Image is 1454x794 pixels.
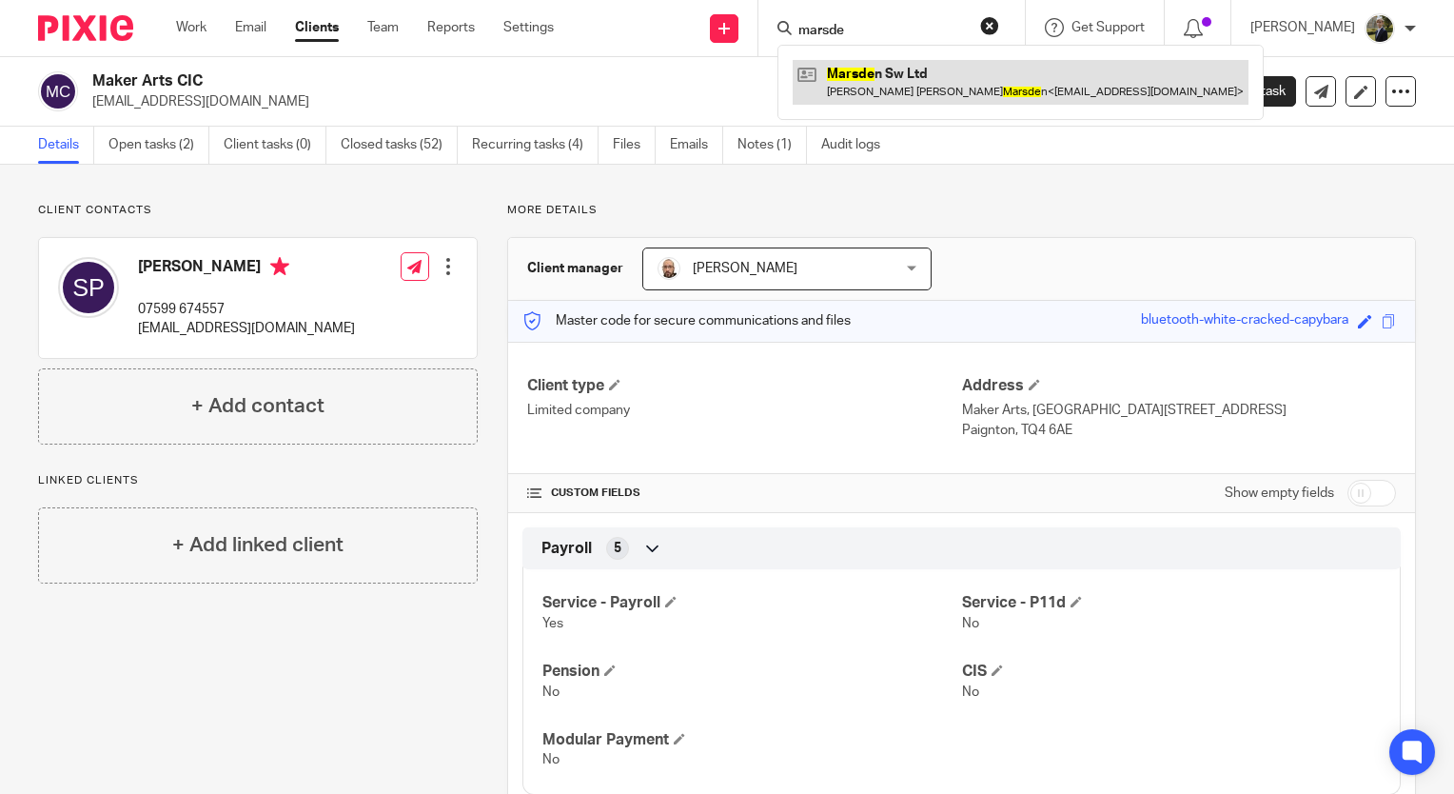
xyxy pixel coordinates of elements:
[527,259,623,278] h3: Client manager
[962,685,979,699] span: No
[962,421,1396,440] p: Paignton, TQ4 6AE
[138,300,355,319] p: 07599 674557
[92,71,944,91] h2: Maker Arts CIC
[367,18,399,37] a: Team
[542,730,961,750] h4: Modular Payment
[507,203,1416,218] p: More details
[962,376,1396,396] h4: Address
[527,486,961,501] h4: CUSTOM FIELDS
[176,18,206,37] a: Work
[58,257,119,318] img: svg%3E
[980,16,999,35] button: Clear
[542,753,560,766] span: No
[527,401,961,420] p: Limited company
[962,617,979,630] span: No
[670,127,723,164] a: Emails
[613,127,656,164] a: Files
[191,391,324,421] h4: + Add contact
[38,127,94,164] a: Details
[38,15,133,41] img: Pixie
[542,617,563,630] span: Yes
[962,401,1396,420] p: Maker Arts, [GEOGRAPHIC_DATA][STREET_ADDRESS]
[472,127,599,164] a: Recurring tasks (4)
[224,127,326,164] a: Client tasks (0)
[737,127,807,164] a: Notes (1)
[541,539,592,559] span: Payroll
[92,92,1157,111] p: [EMAIL_ADDRESS][DOMAIN_NAME]
[614,539,621,558] span: 5
[693,262,797,275] span: [PERSON_NAME]
[796,23,968,40] input: Search
[542,593,961,613] h4: Service - Payroll
[527,376,961,396] h4: Client type
[138,257,355,281] h4: [PERSON_NAME]
[38,473,478,488] p: Linked clients
[138,319,355,338] p: [EMAIL_ADDRESS][DOMAIN_NAME]
[38,203,478,218] p: Client contacts
[542,662,961,682] h4: Pension
[1141,310,1348,332] div: bluetooth-white-cracked-capybara
[108,127,209,164] a: Open tasks (2)
[962,593,1381,613] h4: Service - P11d
[503,18,554,37] a: Settings
[295,18,339,37] a: Clients
[235,18,266,37] a: Email
[427,18,475,37] a: Reports
[962,662,1381,682] h4: CIS
[270,257,289,276] i: Primary
[821,127,894,164] a: Audit logs
[1225,484,1334,503] label: Show empty fields
[522,311,851,330] p: Master code for secure communications and files
[1071,21,1145,34] span: Get Support
[38,71,78,111] img: svg%3E
[341,127,458,164] a: Closed tasks (52)
[1365,13,1395,44] img: ACCOUNTING4EVERYTHING-9.jpg
[658,257,680,280] img: Daryl.jpg
[172,530,344,560] h4: + Add linked client
[1250,18,1355,37] p: [PERSON_NAME]
[542,685,560,699] span: No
